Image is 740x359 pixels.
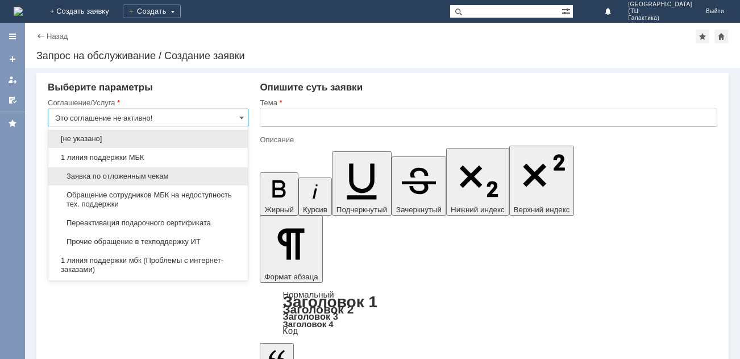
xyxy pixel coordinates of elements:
span: Переактивация подарочного сертификата [55,218,241,228]
a: Создать заявку [3,50,22,68]
span: Подчеркнутый [336,205,387,214]
div: Создать [123,5,181,18]
button: Верхний индекс [509,146,575,216]
span: (ТЦ [628,8,692,15]
a: Код [282,326,298,336]
div: Описание [260,136,715,143]
span: Галактика) [628,15,692,22]
span: Обращение сотрудников МБК на недоступность тех. поддержки [55,191,241,209]
span: Зачеркнутый [396,205,442,214]
span: Прочие обращение в техподдержку ИТ [55,237,241,246]
a: Мои согласования [3,91,22,109]
button: Нижний индекс [446,148,509,216]
span: Расширенный поиск [562,5,573,16]
a: Перейти на домашнюю страницу [14,7,23,16]
span: Формат абзаца [264,273,318,281]
div: Тема [260,99,715,106]
button: Формат абзаца [260,216,322,283]
div: Сделать домашней страницей [714,30,728,43]
span: Нижний индекс [451,205,505,214]
a: Назад [47,32,68,40]
div: Формат абзаца [260,291,717,335]
a: Заголовок 4 [282,319,333,329]
div: Добавить в избранное [696,30,709,43]
span: Опишите суть заявки [260,82,363,93]
div: Запрос на обслуживание / Создание заявки [36,50,729,61]
a: Мои заявки [3,71,22,89]
button: Зачеркнутый [392,156,446,216]
a: Заголовок 3 [282,311,338,321]
button: Подчеркнутый [332,151,392,216]
span: Курсив [303,205,327,214]
span: [GEOGRAPHIC_DATA] [628,1,692,8]
span: Выберите параметры [48,82,153,93]
span: [не указано] [55,134,241,143]
a: Нормальный [282,290,334,299]
img: logo [14,7,23,16]
button: Жирный [260,172,298,216]
button: Курсив [298,178,332,216]
span: 1 линия поддержки мбк (Проблемы с интернет-заказами) [55,256,241,274]
span: Жирный [264,205,294,214]
div: Соглашение/Услуга [48,99,246,106]
a: Заголовок 1 [282,293,377,311]
a: Заголовок 2 [282,303,354,316]
span: Заявка по отложенным чекам [55,172,241,181]
span: 1 линия поддержки МБК [55,153,241,162]
span: Верхний индекс [514,205,570,214]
